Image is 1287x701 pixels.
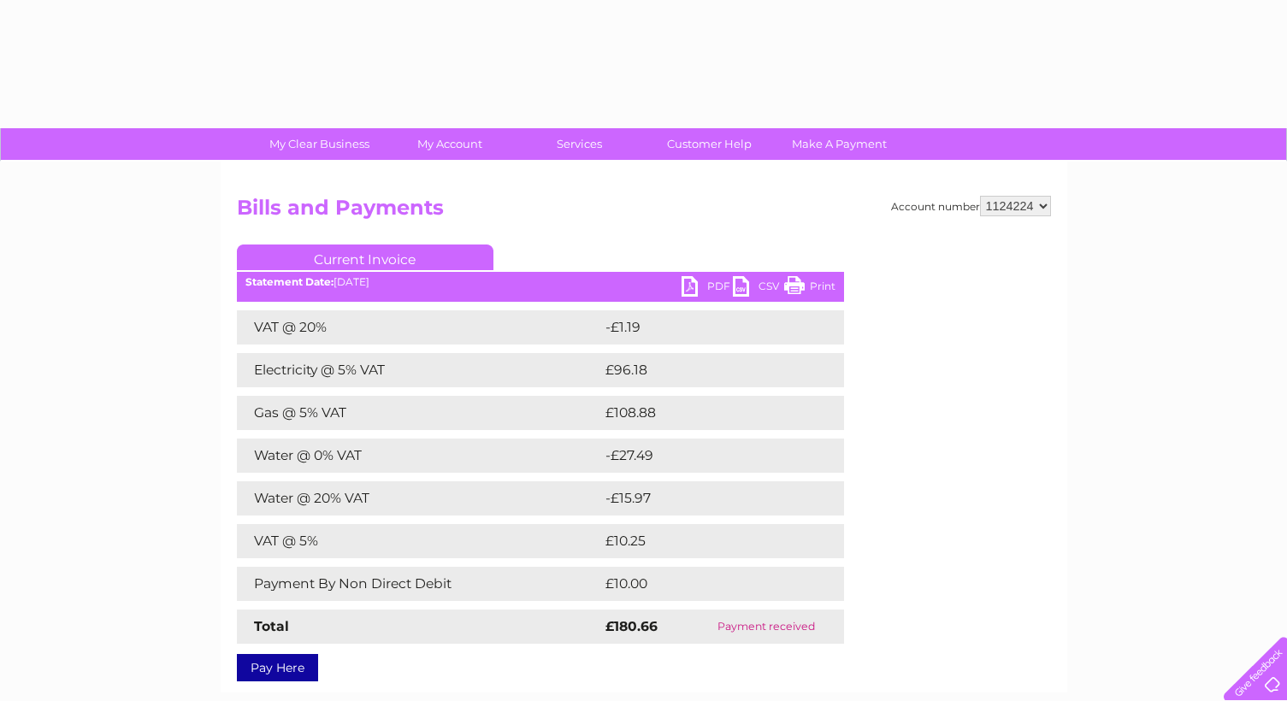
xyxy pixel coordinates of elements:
[237,276,844,288] div: [DATE]
[769,128,910,160] a: Make A Payment
[601,439,812,473] td: -£27.49
[601,524,808,558] td: £10.25
[689,610,844,644] td: Payment received
[639,128,780,160] a: Customer Help
[237,654,318,681] a: Pay Here
[249,128,390,160] a: My Clear Business
[237,196,1051,228] h2: Bills and Payments
[245,275,334,288] b: Statement Date:
[891,196,1051,216] div: Account number
[601,396,813,430] td: £108.88
[254,618,289,634] strong: Total
[601,481,811,515] td: -£15.97
[237,353,601,387] td: Electricity @ 5% VAT
[601,353,809,387] td: £96.18
[237,310,601,345] td: VAT @ 20%
[733,276,784,301] a: CSV
[237,524,601,558] td: VAT @ 5%
[509,128,650,160] a: Services
[379,128,520,160] a: My Account
[237,244,493,270] a: Current Invoice
[237,481,601,515] td: Water @ 20% VAT
[682,276,733,301] a: PDF
[237,396,601,430] td: Gas @ 5% VAT
[601,310,804,345] td: -£1.19
[601,567,809,601] td: £10.00
[237,439,601,473] td: Water @ 0% VAT
[605,618,658,634] strong: £180.66
[237,567,601,601] td: Payment By Non Direct Debit
[784,276,835,301] a: Print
